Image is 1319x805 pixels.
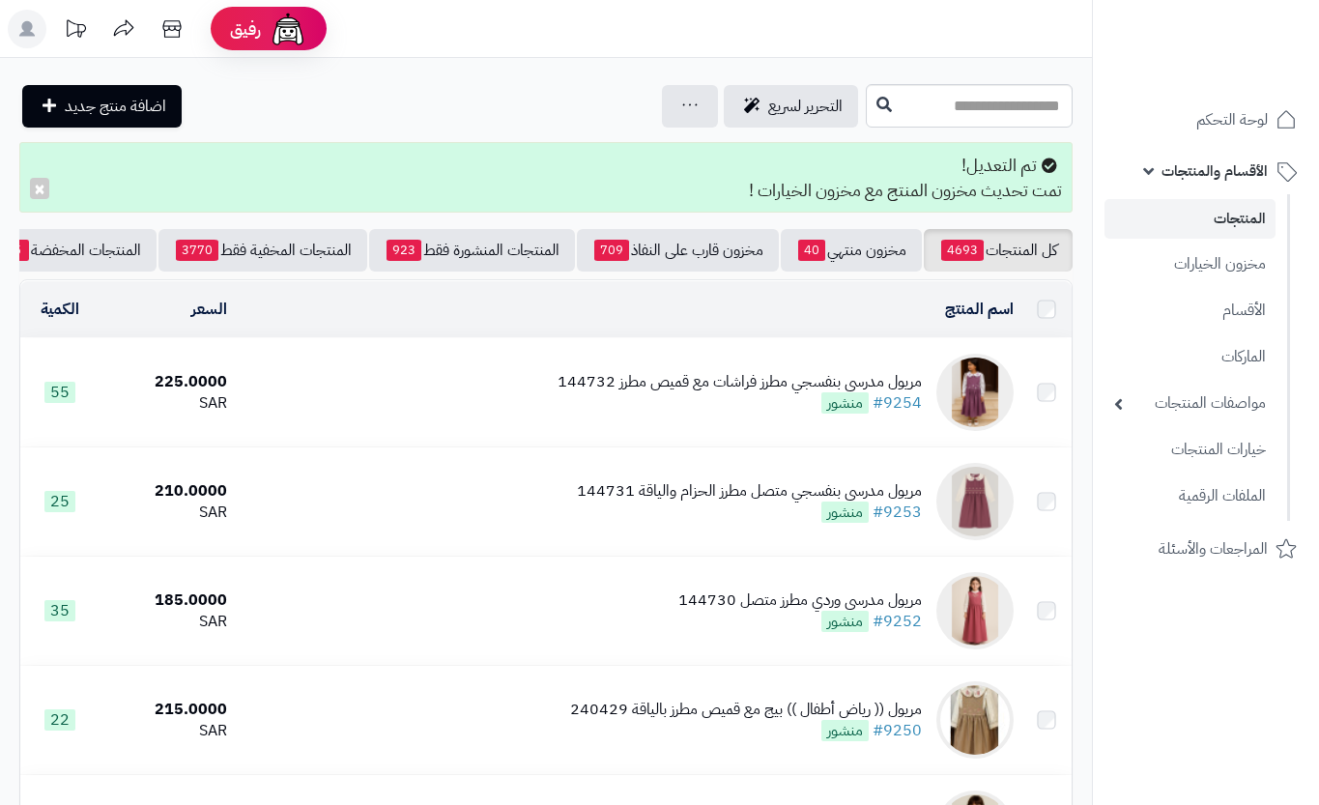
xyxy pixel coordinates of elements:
[106,611,227,633] div: SAR
[44,382,75,403] span: 55
[44,709,75,731] span: 22
[781,229,922,272] a: مخزون منتهي40
[678,589,922,612] div: مريول مدرسي وردي مطرز متصل 144730
[1104,429,1276,471] a: خيارات المنتجات
[936,463,1014,540] img: مريول مدرسي بنفسجي متصل مطرز الحزام والياقة 144731
[1161,158,1268,185] span: الأقسام والمنتجات
[65,95,166,118] span: اضافة منتج جديد
[1104,290,1276,331] a: الأقسام
[269,10,307,48] img: ai-face.png
[936,572,1014,649] img: مريول مدرسي وردي مطرز متصل 144730
[369,229,575,272] a: المنتجات المنشورة فقط923
[191,298,227,321] a: السعر
[821,611,869,632] span: منشور
[230,17,261,41] span: رفيق
[1196,106,1268,133] span: لوحة التحكم
[106,720,227,742] div: SAR
[821,720,869,741] span: منشور
[22,85,182,128] a: اضافة منتج جديد
[1188,14,1301,55] img: logo-2.png
[570,699,922,721] div: مريول (( رياض أطفال )) بيج مع قميص مطرز بالياقة 240429
[724,85,858,128] a: التحرير لسريع
[1104,383,1276,424] a: مواصفات المنتجات
[1159,535,1268,562] span: المراجعات والأسئلة
[936,681,1014,759] img: مريول (( رياض أطفال )) بيج مع قميص مطرز بالياقة 240429
[821,502,869,523] span: منشور
[873,610,922,633] a: #9252
[594,240,629,261] span: 709
[558,371,922,393] div: مريول مدرسي بنفسجي مطرز فراشات مع قميص مطرز 144732
[577,229,779,272] a: مخزون قارب على النفاذ709
[106,392,227,415] div: SAR
[176,240,218,261] span: 3770
[873,391,922,415] a: #9254
[106,480,227,503] div: 210.0000
[44,491,75,512] span: 25
[1104,199,1276,239] a: المنتجات
[106,589,227,612] div: 185.0000
[1104,244,1276,285] a: مخزون الخيارات
[577,480,922,503] div: مريول مدرسي بنفسجي متصل مطرز الحزام والياقة 144731
[106,371,227,393] div: 225.0000
[44,600,75,621] span: 35
[158,229,367,272] a: المنتجات المخفية فقط3770
[106,502,227,524] div: SAR
[768,95,843,118] span: التحرير لسريع
[41,298,79,321] a: الكمية
[941,240,984,261] span: 4693
[1104,526,1307,572] a: المراجعات والأسئلة
[30,178,49,199] button: ×
[873,719,922,742] a: #9250
[51,10,100,53] a: تحديثات المنصة
[1104,336,1276,378] a: الماركات
[945,298,1014,321] a: اسم المنتج
[106,699,227,721] div: 215.0000
[936,354,1014,431] img: مريول مدرسي بنفسجي مطرز فراشات مع قميص مطرز 144732
[924,229,1073,272] a: كل المنتجات4693
[821,392,869,414] span: منشور
[19,142,1073,213] div: تم التعديل! تمت تحديث مخزون المنتج مع مخزون الخيارات !
[387,240,421,261] span: 923
[1104,97,1307,143] a: لوحة التحكم
[1104,475,1276,517] a: الملفات الرقمية
[873,501,922,524] a: #9253
[798,240,825,261] span: 40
